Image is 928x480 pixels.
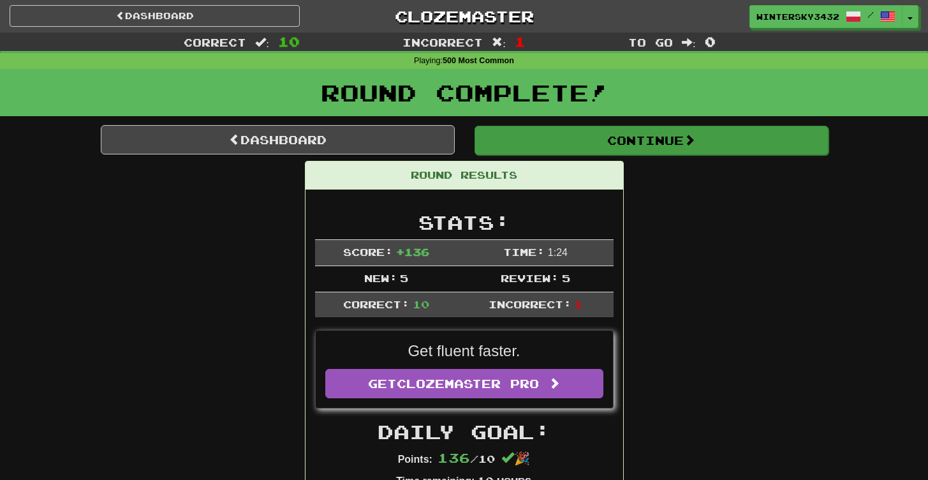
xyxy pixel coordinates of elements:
[756,11,839,22] span: WinterSky3432
[413,298,429,310] span: 10
[475,126,829,155] button: Continue
[319,5,609,27] a: Clozemaster
[315,421,614,442] h2: Daily Goal:
[398,454,432,465] strong: Points:
[402,36,483,49] span: Incorrect
[396,246,429,258] span: + 136
[400,272,408,284] span: 5
[443,56,514,65] strong: 500 Most Common
[548,247,568,258] span: 1 : 24
[343,246,393,258] span: Score:
[628,36,673,49] span: To go
[515,34,526,49] span: 1
[325,369,603,398] a: GetClozemaster Pro
[438,450,470,465] span: 136
[184,36,246,49] span: Correct
[325,340,603,362] p: Get fluent faster.
[315,212,614,233] h2: Stats:
[101,125,455,154] a: Dashboard
[255,37,269,48] span: :
[562,272,570,284] span: 5
[503,246,545,258] span: Time:
[4,80,924,105] h1: Round Complete!
[397,377,539,391] span: Clozemaster Pro
[489,298,571,310] span: Incorrect:
[867,10,874,19] span: /
[749,5,902,28] a: WinterSky3432 /
[306,161,623,190] div: Round Results
[10,5,300,27] a: Dashboard
[343,298,409,310] span: Correct:
[438,453,495,465] span: / 10
[501,272,559,284] span: Review:
[574,298,582,310] span: 1
[364,272,397,284] span: New:
[705,34,716,49] span: 0
[492,37,506,48] span: :
[501,451,530,465] span: 🎉
[682,37,696,48] span: :
[278,34,300,49] span: 10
